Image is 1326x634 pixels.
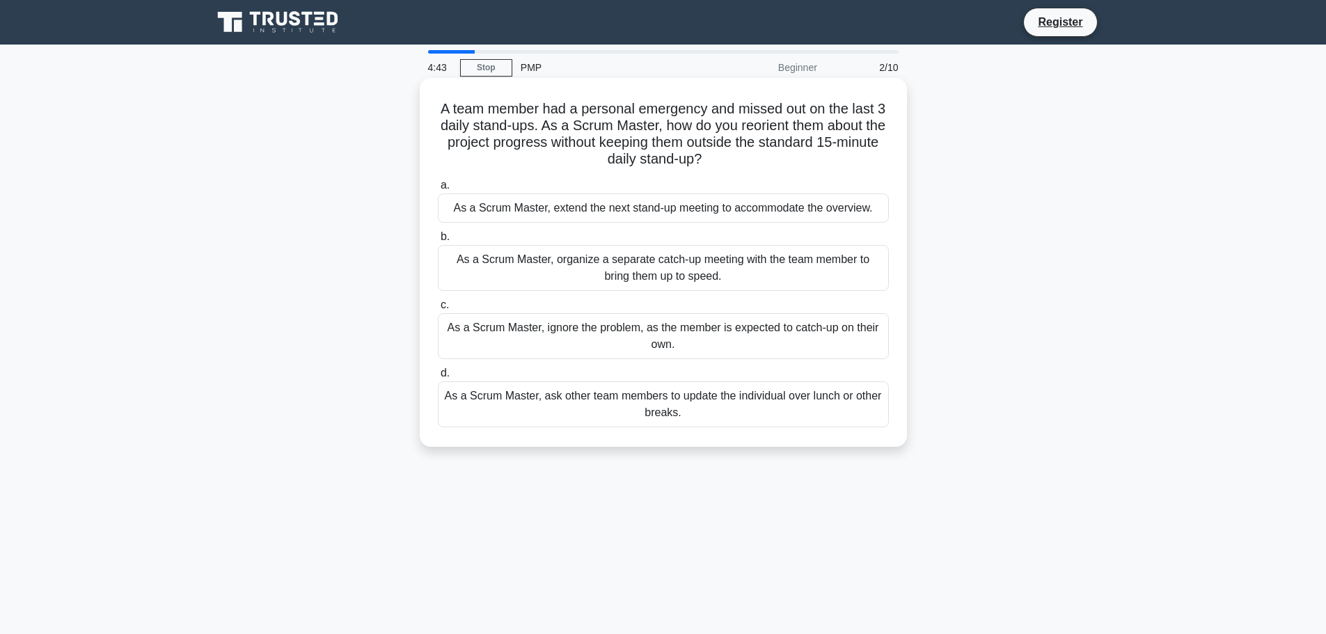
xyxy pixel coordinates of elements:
span: d. [441,367,450,379]
div: 2/10 [826,54,907,81]
span: b. [441,230,450,242]
div: As a Scrum Master, extend the next stand-up meeting to accommodate the overview. [438,193,889,223]
div: As a Scrum Master, ask other team members to update the individual over lunch or other breaks. [438,381,889,427]
div: As a Scrum Master, ignore the problem, as the member is expected to catch-up on their own. [438,313,889,359]
div: 4:43 [420,54,460,81]
a: Register [1029,13,1091,31]
div: PMP [512,54,704,81]
a: Stop [460,59,512,77]
span: c. [441,299,449,310]
div: As a Scrum Master, organize a separate catch-up meeting with the team member to bring them up to ... [438,245,889,291]
div: Beginner [704,54,826,81]
span: a. [441,179,450,191]
h5: A team member had a personal emergency and missed out on the last 3 daily stand-ups. As a Scrum M... [436,100,890,168]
